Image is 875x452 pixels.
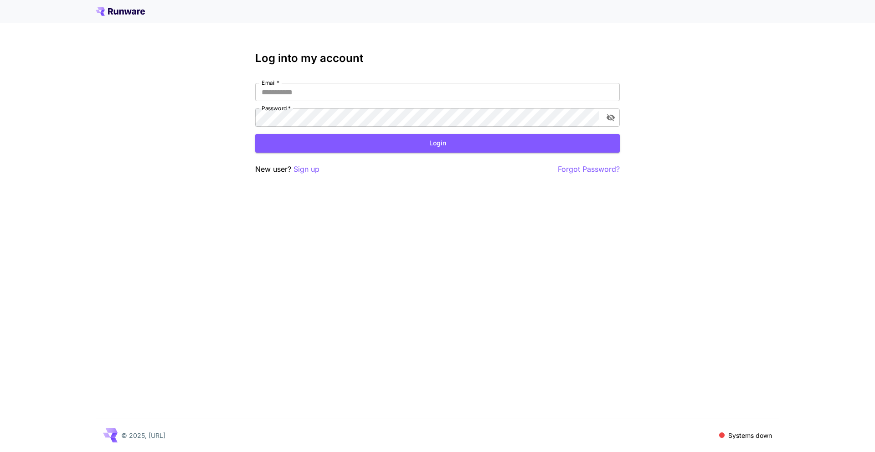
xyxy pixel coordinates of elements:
p: New user? [255,164,319,175]
button: toggle password visibility [602,109,619,126]
h3: Log into my account [255,52,620,65]
p: © 2025, [URL] [121,431,165,440]
label: Email [262,79,279,87]
button: Forgot Password? [558,164,620,175]
button: Sign up [293,164,319,175]
p: Systems down [728,431,772,440]
button: Login [255,134,620,153]
label: Password [262,104,291,112]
